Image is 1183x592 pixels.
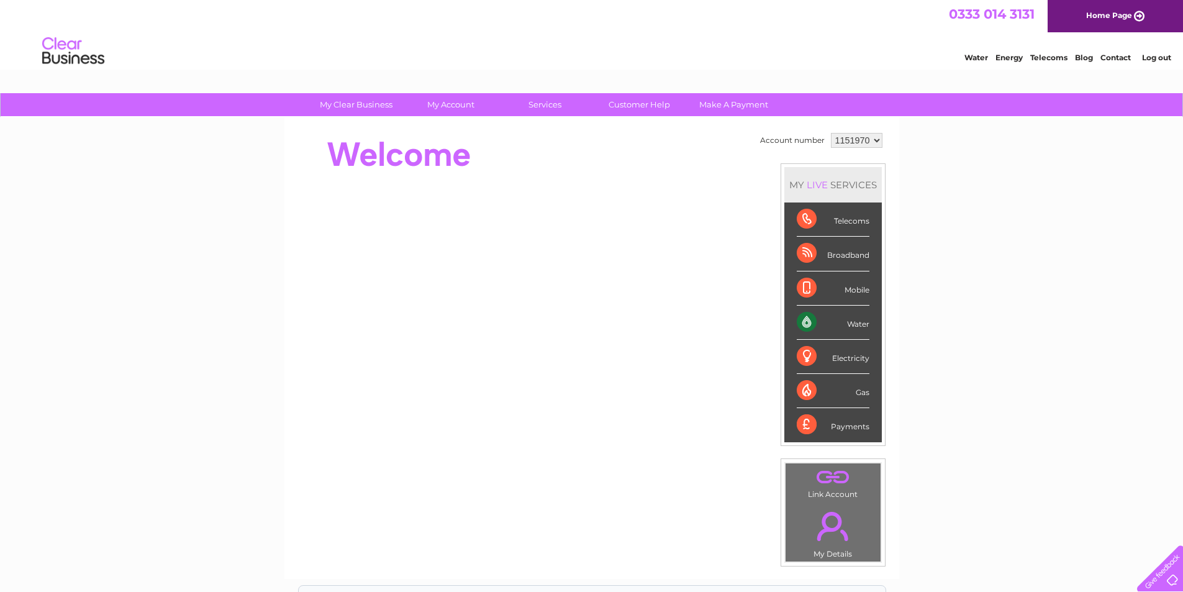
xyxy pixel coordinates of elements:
div: Payments [797,408,869,442]
div: MY SERVICES [784,167,882,203]
div: LIVE [804,179,830,191]
a: Log out [1142,53,1171,62]
a: Services [494,93,596,116]
a: Energy [995,53,1023,62]
td: Account number [757,130,828,151]
a: My Clear Business [305,93,407,116]
a: Customer Help [588,93,691,116]
td: My Details [785,501,881,562]
div: Mobile [797,271,869,306]
a: Blog [1075,53,1093,62]
a: Contact [1100,53,1131,62]
div: Telecoms [797,203,869,237]
div: Clear Business is a trading name of Verastar Limited (registered in [GEOGRAPHIC_DATA] No. 3667643... [299,7,886,60]
a: Make A Payment [682,93,785,116]
td: Link Account [785,463,881,502]
div: Electricity [797,340,869,374]
div: Broadband [797,237,869,271]
a: Water [964,53,988,62]
div: Water [797,306,869,340]
a: My Account [399,93,502,116]
a: 0333 014 3131 [949,6,1035,22]
div: Gas [797,374,869,408]
a: Telecoms [1030,53,1067,62]
img: logo.png [42,32,105,70]
a: . [789,467,877,488]
a: . [789,504,877,548]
